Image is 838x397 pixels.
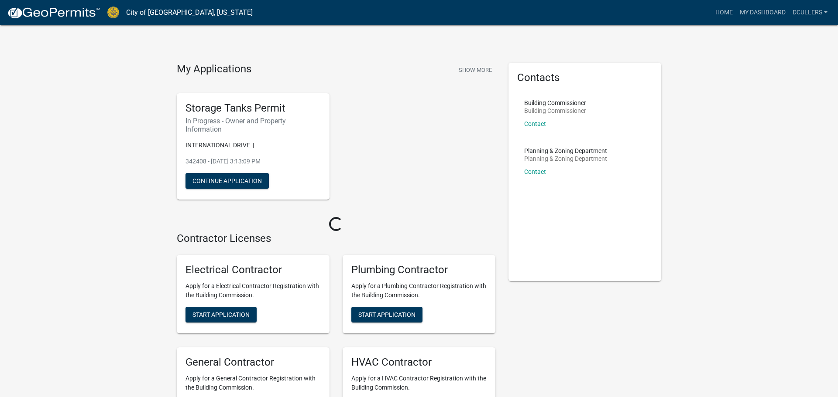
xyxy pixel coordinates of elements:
button: Start Application [185,307,257,322]
a: My Dashboard [736,4,789,21]
p: INTERNATIONAL DRIVE | [185,141,321,150]
h5: Contacts [517,71,653,84]
button: Show More [455,63,495,77]
a: dcullers [789,4,831,21]
button: Continue Application [185,173,269,189]
a: City of [GEOGRAPHIC_DATA], [US_STATE] [126,5,253,20]
button: Start Application [351,307,422,322]
p: Planning & Zoning Department [524,148,607,154]
h5: HVAC Contractor [351,356,487,369]
p: Planning & Zoning Department [524,156,607,162]
h4: Contractor Licenses [177,232,495,245]
p: Apply for a Plumbing Contractor Registration with the Building Commission. [351,282,487,300]
img: City of Jeffersonville, Indiana [107,7,119,18]
a: Contact [524,168,546,175]
h5: Storage Tanks Permit [185,102,321,115]
h5: Electrical Contractor [185,264,321,276]
p: Building Commissioner [524,108,586,114]
span: Start Application [192,311,250,318]
p: 342408 - [DATE] 3:13:09 PM [185,157,321,166]
span: Start Application [358,311,416,318]
p: Building Commissioner [524,100,586,106]
h5: General Contractor [185,356,321,369]
p: Apply for a General Contractor Registration with the Building Commission. [185,374,321,392]
h5: Plumbing Contractor [351,264,487,276]
p: Apply for a HVAC Contractor Registration with the Building Commission. [351,374,487,392]
p: Apply for a Electrical Contractor Registration with the Building Commission. [185,282,321,300]
a: Home [712,4,736,21]
a: Contact [524,120,546,127]
h4: My Applications [177,63,251,76]
h6: In Progress - Owner and Property Information [185,117,321,133]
